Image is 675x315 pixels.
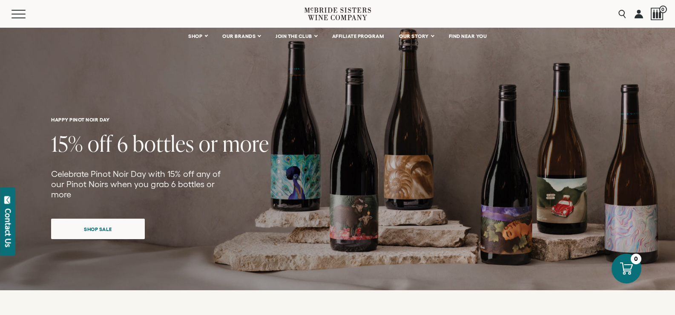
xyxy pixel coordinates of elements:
[276,33,312,39] span: JOIN THE CLUB
[188,33,203,39] span: SHOP
[4,208,12,247] div: Contact Us
[270,28,322,45] a: JOIN THE CLUB
[88,129,112,158] span: off
[449,33,487,39] span: FIND NEAR YOU
[399,33,429,39] span: OUR STORY
[11,10,42,18] button: Mobile Menu Trigger
[117,129,128,158] span: 6
[51,219,145,239] a: Shop Sale
[199,129,218,158] span: or
[631,254,641,264] div: 0
[659,6,667,13] span: 0
[223,129,269,158] span: more
[217,28,266,45] a: OUR BRANDS
[327,28,390,45] a: AFFILIATE PROGRAM
[51,129,83,158] span: 15%
[332,33,384,39] span: AFFILIATE PROGRAM
[183,28,213,45] a: SHOP
[133,129,194,158] span: bottles
[222,33,256,39] span: OUR BRANDS
[51,117,460,122] h6: HAPPY PINOT NOIR DAY
[443,28,493,45] a: FIND NEAR YOU
[51,169,235,199] p: Celebrate Pinot Noir Day with 15% off any of our Pinot Noirs when you grab 6 bottles or more
[69,221,127,237] span: Shop Sale
[394,28,439,45] a: OUR STORY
